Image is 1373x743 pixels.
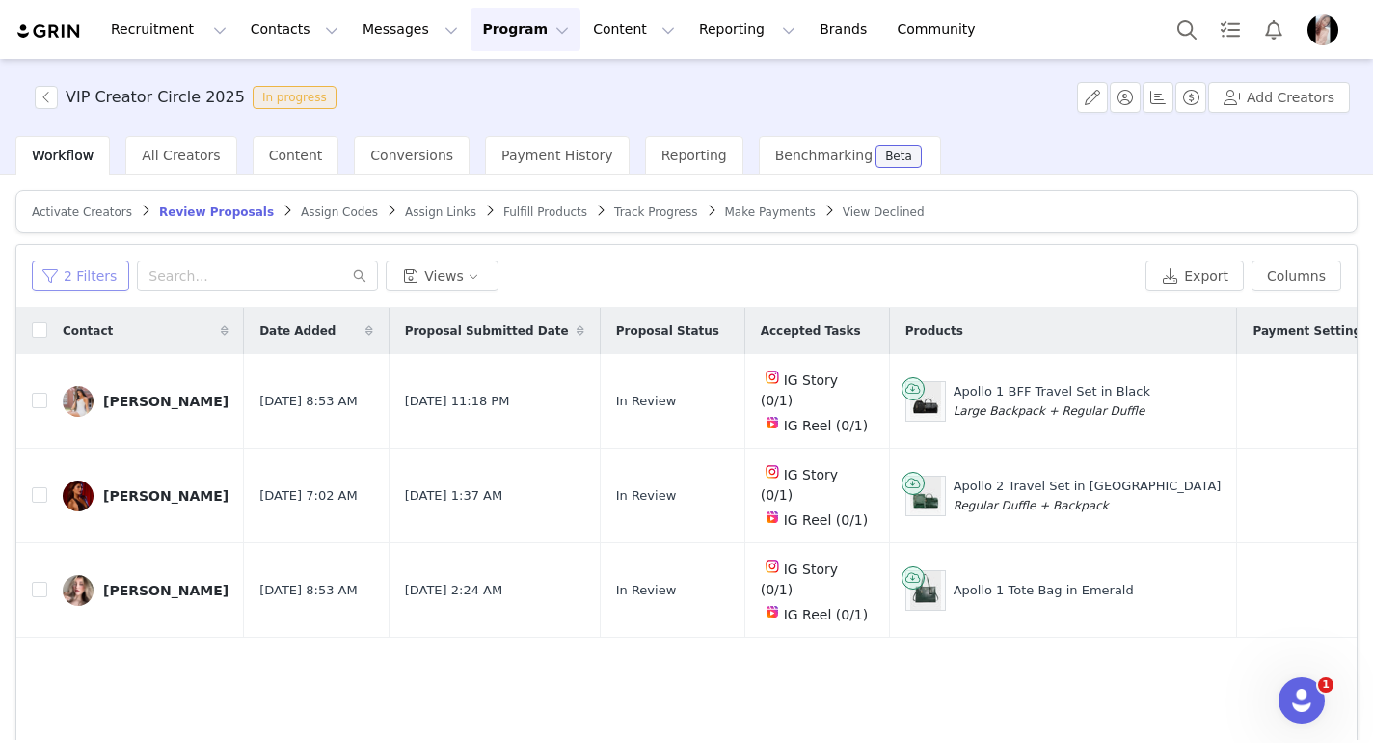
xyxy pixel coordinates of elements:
[765,509,780,525] img: instagram-reels.svg
[886,8,996,51] a: Community
[405,322,569,340] span: Proposal Submitted Date
[63,575,94,606] img: c1359125-0c3f-46e6-84c0-21dc3394f799.jpg
[32,148,94,163] span: Workflow
[761,562,838,597] span: IG Story (0/1)
[32,261,129,291] button: 2 Filters
[1252,8,1295,51] button: Notifications
[616,392,677,411] span: In Review
[239,8,350,51] button: Contacts
[63,322,113,340] span: Contact
[954,404,1145,418] span: Large Backpack + Regular Duffle
[910,571,941,610] img: Product Image
[503,206,587,219] span: Fulfill Products
[784,512,869,528] span: IG Reel (0/1)
[63,481,94,511] img: 3ece80ef-4af0-4a49-be36-b862c6a85611.jpg
[35,86,344,109] span: [object Object]
[1252,322,1368,340] span: Payment Settings
[1307,14,1338,45] img: 1d6e6c21-0f95-4b44-850e-3e783ff8cebf.webp
[103,488,229,504] div: [PERSON_NAME]
[386,261,498,291] button: Views
[954,382,1150,420] div: Apollo 1 BFF Travel Set in Black
[15,22,83,41] img: grin logo
[63,386,229,417] a: [PERSON_NAME]
[103,583,229,598] div: [PERSON_NAME]
[775,148,873,163] span: Benchmarking
[765,370,780,385] img: instagram.svg
[1145,261,1244,291] button: Export
[765,464,780,480] img: instagram.svg
[1296,14,1358,45] button: Profile
[501,148,613,163] span: Payment History
[761,322,861,340] span: Accepted Tasks
[405,486,503,506] span: [DATE] 1:37 AM
[269,148,323,163] span: Content
[32,206,132,219] span: Activate Creators
[301,206,378,219] span: Assign Codes
[954,499,1109,512] span: Regular Duffle + Backpack
[63,575,229,606] a: [PERSON_NAME]
[259,392,358,411] span: [DATE] 8:53 AM
[142,148,220,163] span: All Creators
[471,8,580,51] button: Program
[765,604,780,619] img: instagram-reels.svg
[765,415,780,430] img: instagram-reels.svg
[954,477,1222,514] div: Apollo 2 Travel Set in [GEOGRAPHIC_DATA]
[910,382,941,421] img: Product Image
[137,261,378,291] input: Search...
[614,206,697,219] span: Track Progress
[370,148,453,163] span: Conversions
[616,486,677,506] span: In Review
[1166,8,1208,51] button: Search
[616,322,719,340] span: Proposal Status
[259,581,358,600] span: [DATE] 8:53 AM
[405,206,476,219] span: Assign Links
[761,467,838,503] span: IG Story (0/1)
[784,607,869,622] span: IG Reel (0/1)
[885,151,912,162] div: Beta
[1209,8,1252,51] a: Tasks
[843,206,925,219] span: View Declined
[103,394,229,409] div: [PERSON_NAME]
[405,581,503,600] span: [DATE] 2:24 AM
[616,581,677,600] span: In Review
[1318,677,1333,693] span: 1
[253,86,337,109] span: In progress
[910,477,941,515] img: Product Image
[954,581,1134,600] div: Apollo 1 Tote Bag in Emerald
[259,486,358,506] span: [DATE] 7:02 AM
[66,86,245,109] h3: VIP Creator Circle 2025
[581,8,686,51] button: Content
[259,322,336,340] span: Date Added
[159,206,274,219] span: Review Proposals
[725,206,816,219] span: Make Payments
[405,392,510,411] span: [DATE] 11:18 PM
[905,322,963,340] span: Products
[808,8,884,51] a: Brands
[1279,677,1325,724] iframe: Intercom live chat
[1208,82,1350,113] button: Add Creators
[687,8,807,51] button: Reporting
[353,269,366,283] i: icon: search
[351,8,470,51] button: Messages
[661,148,727,163] span: Reporting
[784,418,869,433] span: IG Reel (0/1)
[761,372,838,408] span: IG Story (0/1)
[1252,261,1341,291] button: Columns
[765,559,780,574] img: instagram.svg
[63,386,94,417] img: 2d42e09b-2e36-41be-9f41-094f78b49b9e--s.jpg
[63,481,229,511] a: [PERSON_NAME]
[99,8,238,51] button: Recruitment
